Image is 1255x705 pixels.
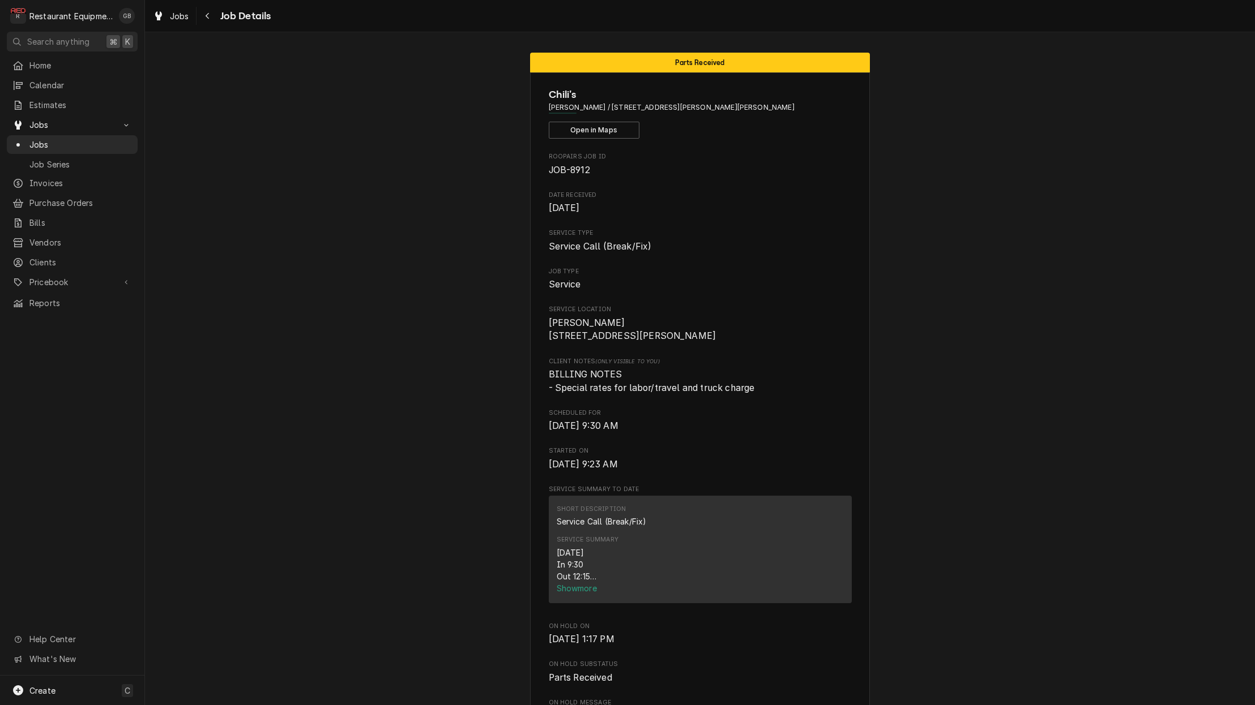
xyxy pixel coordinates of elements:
[217,8,271,24] span: Job Details
[549,660,852,684] div: On Hold SubStatus
[29,158,132,170] span: Job Series
[119,8,135,24] div: GB
[29,10,113,22] div: Restaurant Equipment Diagnostics
[549,622,852,631] span: On Hold On
[557,583,599,593] span: Show more
[549,241,652,252] span: Service Call (Break/Fix)
[549,357,852,395] div: [object Object]
[549,672,612,683] span: Parts Received
[7,56,138,75] a: Home
[549,87,852,102] span: Name
[7,294,138,312] a: Reports
[29,139,132,151] span: Jobs
[549,279,581,290] span: Service
[675,59,724,66] span: Parts Received
[549,240,852,253] span: Service Type
[549,485,852,494] span: Service Summary To Date
[557,582,844,594] button: Showmore
[549,660,852,669] span: On Hold SubStatus
[29,297,132,309] span: Reports
[549,316,852,343] span: Service Location
[549,229,852,253] div: Service Type
[7,213,138,232] a: Bills
[549,203,580,213] span: [DATE]
[549,419,852,433] span: Scheduled For
[10,8,26,24] div: Restaurant Equipment Diagnostics's Avatar
[549,446,852,455] span: Started On
[7,115,138,134] a: Go to Jobs
[7,650,138,668] a: Go to What's New
[549,267,852,276] span: Job Type
[549,305,852,343] div: Service Location
[119,8,135,24] div: Gary Beaver's Avatar
[549,122,639,139] button: Open in Maps
[549,278,852,291] span: Job Type
[549,409,852,418] span: Scheduled For
[7,273,138,291] a: Go to Pricebook
[549,305,852,314] span: Service Location
[29,99,132,111] span: Estimates
[549,409,852,433] div: Scheduled For
[29,217,132,229] span: Bills
[549,87,852,139] div: Client Information
[557,505,626,514] div: Short Description
[549,191,852,200] span: Date Received
[549,634,614,644] span: [DATE] 1:17 PM
[109,36,117,48] span: ⌘
[549,368,852,394] span: [object Object]
[549,357,852,366] span: Client Notes
[148,7,194,25] a: Jobs
[29,653,131,665] span: What's New
[549,458,852,471] span: Started On
[549,229,852,238] span: Service Type
[549,152,852,177] div: Roopairs Job ID
[549,369,755,393] span: BILLING NOTES - Special rates for labor/travel and truck charge
[7,155,138,174] a: Job Series
[7,135,138,154] a: Jobs
[29,197,132,209] span: Purchase Orders
[557,535,618,544] div: Service Summary
[549,420,618,431] span: [DATE] 9:30 AM
[549,152,852,161] span: Roopairs Job ID
[29,237,132,248] span: Vendors
[125,36,130,48] span: K
[557,547,844,582] div: [DATE] In 9:30 Out 12:15 Truck 102 Tech Support: [PERSON_NAME] C0 Leak: When I got onsite the fir...
[7,630,138,648] a: Go to Help Center
[7,174,138,192] a: Invoices
[29,686,56,695] span: Create
[549,633,852,646] span: On Hold On
[549,191,852,215] div: Date Received
[29,633,131,645] span: Help Center
[29,59,132,71] span: Home
[7,194,138,212] a: Purchase Orders
[549,317,716,342] span: [PERSON_NAME] [STREET_ADDRESS][PERSON_NAME]
[170,10,189,22] span: Jobs
[10,8,26,24] div: R
[549,671,852,685] span: On Hold SubStatus
[549,165,590,175] span: JOB-8912
[7,96,138,114] a: Estimates
[7,253,138,272] a: Clients
[29,177,132,189] span: Invoices
[199,7,217,25] button: Navigate back
[549,459,618,470] span: [DATE] 9:23 AM
[27,36,89,48] span: Search anything
[549,446,852,471] div: Started On
[549,485,852,608] div: Service Summary To Date
[595,358,659,364] span: (Only Visible to You)
[549,496,852,608] div: Service Summary
[29,256,132,268] span: Clients
[530,53,870,72] div: Status
[29,276,115,288] span: Pricebook
[557,515,647,527] div: Service Call (Break/Fix)
[29,119,115,131] span: Jobs
[549,102,852,113] span: Address
[549,622,852,646] div: On Hold On
[549,267,852,291] div: Job Type
[29,79,132,91] span: Calendar
[125,685,130,697] span: C
[7,76,138,94] a: Calendar
[549,164,852,177] span: Roopairs Job ID
[7,32,138,51] button: Search anything⌘K
[549,201,852,215] span: Date Received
